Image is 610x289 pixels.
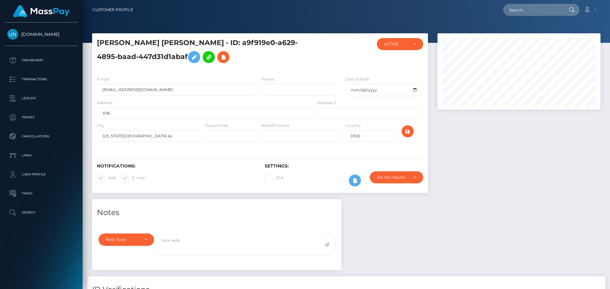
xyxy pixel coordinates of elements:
div: Do not require [377,175,409,180]
label: Address [97,100,112,106]
p: Cancellations [7,132,75,141]
div: ACTIVE [384,42,409,47]
p: Payees [7,113,75,122]
label: Date of Birth [345,76,369,82]
p: Links [7,151,75,160]
p: User Profile [7,170,75,179]
h6: Notifications: [97,163,255,169]
a: Ledger [5,90,78,106]
button: ACTIVE [377,38,423,50]
input: Search... [503,4,563,16]
a: Customer Profile [92,3,133,16]
label: Phone [261,76,274,82]
label: Address 2 [317,100,336,106]
h6: Settings: [265,163,423,169]
label: E-mail [97,76,109,82]
a: Taxes [5,186,78,201]
button: Note Type [98,233,154,246]
img: MassPay Logo [13,5,70,17]
p: Transactions [7,75,75,84]
a: Cancellations [5,128,78,144]
label: SMS [97,174,116,182]
a: Search [5,205,78,220]
a: Dashboard [5,52,78,68]
p: Taxes [7,189,75,198]
label: Postal Code [205,123,228,128]
label: City [97,123,105,128]
a: Links [5,148,78,163]
p: Search [7,208,75,217]
p: Dashboard [7,56,75,65]
label: E-mail [121,174,145,182]
a: Transactions [5,71,78,87]
p: Ledger [7,94,75,103]
button: Do not require [370,171,423,183]
label: State/Province [261,123,289,128]
label: Country [345,123,361,128]
img: Unlockt.me [7,29,18,40]
h5: [PERSON_NAME] [PERSON_NAME] - ID: a9f919e0-a629-4895-baad-447d31d1abaf [97,38,311,66]
span: [DOMAIN_NAME] [5,31,78,37]
h4: Notes [97,207,337,218]
div: Note Type [106,237,139,242]
label: 2FA [265,174,283,182]
a: Payees [5,109,78,125]
a: User Profile [5,167,78,182]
